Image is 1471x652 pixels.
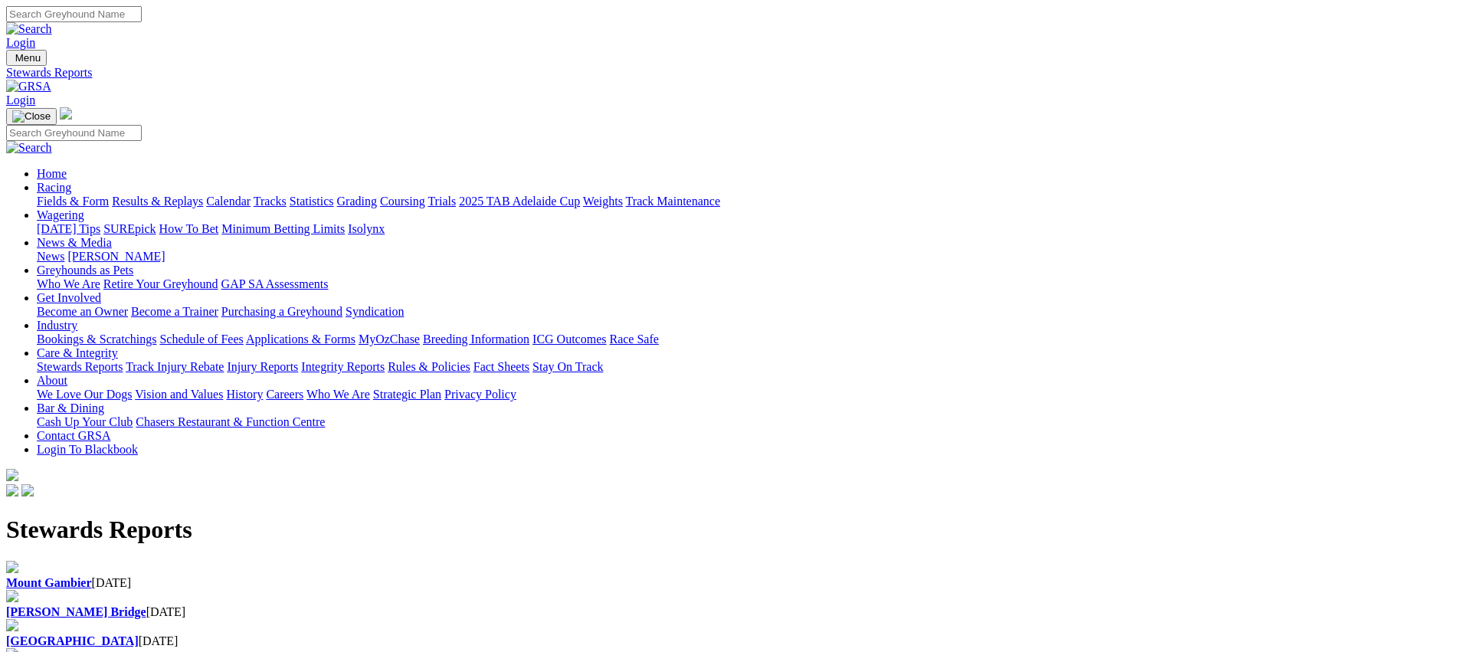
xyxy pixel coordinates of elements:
a: Wagering [37,208,84,221]
img: logo-grsa-white.png [60,107,72,120]
a: Syndication [346,305,404,318]
a: Vision and Values [135,388,223,401]
a: Minimum Betting Limits [221,222,345,235]
div: [DATE] [6,634,1465,648]
a: [PERSON_NAME] [67,250,165,263]
a: Purchasing a Greyhound [221,305,342,318]
a: Cash Up Your Club [37,415,133,428]
input: Search [6,6,142,22]
a: Fact Sheets [473,360,529,373]
a: Racing [37,181,71,194]
a: 2025 TAB Adelaide Cup [459,195,580,208]
a: Who We Are [37,277,100,290]
a: Bar & Dining [37,401,104,414]
a: Breeding Information [423,333,529,346]
a: Greyhounds as Pets [37,264,133,277]
img: GRSA [6,80,51,93]
a: Grading [337,195,377,208]
a: Integrity Reports [301,360,385,373]
a: News & Media [37,236,112,249]
div: Care & Integrity [37,360,1465,374]
a: Who We Are [306,388,370,401]
img: twitter.svg [21,484,34,496]
a: [GEOGRAPHIC_DATA] [6,634,139,647]
a: We Love Our Dogs [37,388,132,401]
a: Rules & Policies [388,360,470,373]
a: About [37,374,67,387]
a: Mount Gambier [6,576,92,589]
a: Stay On Track [532,360,603,373]
a: Stewards Reports [37,360,123,373]
a: MyOzChase [359,333,420,346]
img: logo-grsa-white.png [6,469,18,481]
a: [PERSON_NAME] Bridge [6,605,146,618]
a: How To Bet [159,222,219,235]
a: Statistics [290,195,334,208]
a: Careers [266,388,303,401]
img: Search [6,141,52,155]
a: Care & Integrity [37,346,118,359]
div: [DATE] [6,576,1465,590]
a: Become an Owner [37,305,128,318]
a: News [37,250,64,263]
button: Toggle navigation [6,108,57,125]
a: SUREpick [103,222,156,235]
div: About [37,388,1465,401]
img: file-red.svg [6,619,18,631]
a: Fields & Form [37,195,109,208]
a: Stewards Reports [6,66,1465,80]
a: Contact GRSA [37,429,110,442]
a: Calendar [206,195,251,208]
a: Login To Blackbook [37,443,138,456]
div: Industry [37,333,1465,346]
a: Strategic Plan [373,388,441,401]
img: Search [6,22,52,36]
img: Close [12,110,51,123]
a: Weights [583,195,623,208]
a: GAP SA Assessments [221,277,329,290]
a: Get Involved [37,291,101,304]
div: Bar & Dining [37,415,1465,429]
a: Tracks [254,195,287,208]
a: Results & Replays [112,195,203,208]
a: Applications & Forms [246,333,355,346]
div: Greyhounds as Pets [37,277,1465,291]
div: [DATE] [6,605,1465,619]
a: Login [6,36,35,49]
img: file-red.svg [6,561,18,573]
a: Chasers Restaurant & Function Centre [136,415,325,428]
a: Bookings & Scratchings [37,333,156,346]
a: Race Safe [609,333,658,346]
a: Coursing [380,195,425,208]
a: Track Maintenance [626,195,720,208]
a: Industry [37,319,77,332]
a: History [226,388,263,401]
img: facebook.svg [6,484,18,496]
input: Search [6,125,142,141]
img: file-red.svg [6,590,18,602]
h1: Stewards Reports [6,516,1465,544]
a: Injury Reports [227,360,298,373]
div: Racing [37,195,1465,208]
a: Retire Your Greyhound [103,277,218,290]
a: Become a Trainer [131,305,218,318]
div: Get Involved [37,305,1465,319]
a: Track Injury Rebate [126,360,224,373]
a: Privacy Policy [444,388,516,401]
a: Home [37,167,67,180]
a: [DATE] Tips [37,222,100,235]
a: Isolynx [348,222,385,235]
a: ICG Outcomes [532,333,606,346]
div: Wagering [37,222,1465,236]
span: Menu [15,52,41,64]
a: Login [6,93,35,106]
a: Trials [428,195,456,208]
a: Schedule of Fees [159,333,243,346]
div: News & Media [37,250,1465,264]
button: Toggle navigation [6,50,47,66]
